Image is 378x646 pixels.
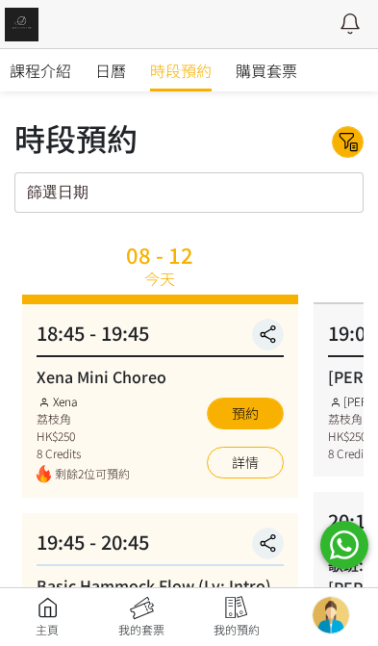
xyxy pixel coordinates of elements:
[37,365,284,388] div: Xena Mini Choreo
[236,49,297,91] a: 購買套票
[207,398,284,429] button: 預約
[10,49,71,91] a: 課程介紹
[37,393,130,410] div: Xena
[37,445,130,462] div: 8 Credits
[207,447,284,478] a: 詳情
[236,59,297,82] span: 購買套票
[95,49,126,91] a: 日曆
[144,267,175,290] div: 今天
[55,465,130,483] span: 剩餘2位可預約
[150,59,212,82] span: 時段預約
[37,319,284,357] div: 18:45 - 19:45
[14,172,364,213] input: 篩選日期
[95,59,126,82] span: 日曆
[37,574,284,597] div: Basic Hammock Flow (Lv: Intro)
[10,59,71,82] span: 課程介紹
[37,528,284,566] div: 19:45 - 20:45
[37,465,51,483] img: fire.png
[14,115,138,161] div: 時段預約
[150,49,212,91] a: 時段預約
[126,244,193,265] div: 08 - 12
[37,410,130,427] div: 荔枝角
[37,427,130,445] div: HK$250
